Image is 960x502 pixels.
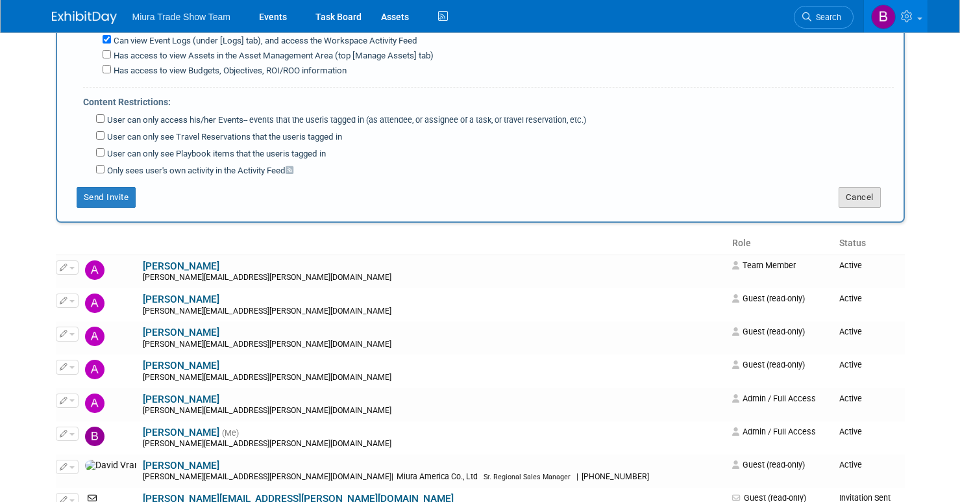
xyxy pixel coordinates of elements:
[834,232,904,255] th: Status
[393,472,482,481] span: Miura America Co., Ltd
[839,327,862,336] span: Active
[111,35,417,47] label: Can view Event Logs (under [Logs] tab), and access the Workspace Activity Feed
[732,394,816,403] span: Admin / Full Access
[839,294,862,303] span: Active
[727,232,834,255] th: Role
[222,429,239,438] span: (Me)
[484,473,571,481] span: Sr. Regional Sales Manager
[143,394,219,405] a: [PERSON_NAME]
[839,394,862,403] span: Active
[143,260,219,272] a: [PERSON_NAME]
[85,360,105,379] img: Anthony Blanco
[105,165,293,177] label: Only sees user's own activity in the Activity Feed
[85,294,105,313] img: alex borishkevich
[105,131,342,144] label: User can only see Travel Reservations that the user is tagged in
[243,115,586,125] span: -- events that the user is tagged in (as attendee, or assignee of a task, or travel reservation, ...
[732,260,796,270] span: Team Member
[143,340,724,350] div: [PERSON_NAME][EMAIL_ADDRESS][PERSON_NAME][DOMAIN_NAME]
[839,260,862,270] span: Active
[143,294,219,305] a: [PERSON_NAME]
[143,373,724,383] div: [PERSON_NAME][EMAIL_ADDRESS][PERSON_NAME][DOMAIN_NAME]
[143,406,724,416] div: [PERSON_NAME][EMAIL_ADDRESS][PERSON_NAME][DOMAIN_NAME]
[871,5,896,29] img: Brittany Jordan
[576,472,578,481] span: |
[839,427,862,436] span: Active
[143,427,219,438] a: [PERSON_NAME]
[143,360,219,371] a: [PERSON_NAME]
[85,394,105,413] img: Ashley Harris
[732,427,816,436] span: Admin / Full Access
[143,439,724,449] div: [PERSON_NAME][EMAIL_ADDRESS][PERSON_NAME][DOMAIN_NAME]
[794,6,854,29] a: Search
[83,88,894,112] div: Content Restrictions:
[839,360,862,370] span: Active
[811,12,841,22] span: Search
[839,187,881,208] button: Cancel
[732,294,805,303] span: Guest (read-only)
[105,148,326,160] label: User can only see Playbook items that the user is tagged in
[839,460,862,470] span: Active
[85,427,105,446] img: Brittany Jordan
[143,460,219,471] a: [PERSON_NAME]
[111,65,347,77] label: Has access to view Budgets, Objectives, ROI/ROO information
[732,360,805,370] span: Guest (read-only)
[143,327,219,338] a: [PERSON_NAME]
[732,327,805,336] span: Guest (read-only)
[143,273,724,283] div: [PERSON_NAME][EMAIL_ADDRESS][PERSON_NAME][DOMAIN_NAME]
[391,472,393,481] span: |
[143,472,724,483] div: [PERSON_NAME][EMAIL_ADDRESS][PERSON_NAME][DOMAIN_NAME]
[143,307,724,317] div: [PERSON_NAME][EMAIL_ADDRESS][PERSON_NAME][DOMAIN_NAME]
[732,460,805,470] span: Guest (read-only)
[85,260,105,280] img: Alec Groff
[578,472,653,481] span: [PHONE_NUMBER]
[77,187,136,208] button: Send Invite
[111,50,434,62] label: Has access to view Assets in the Asset Management Area (top [Manage Assets] tab)
[85,327,105,346] img: Amy Cochran
[132,12,230,22] span: Miura Trade Show Team
[85,460,136,471] img: David Vrana
[52,11,117,24] img: ExhibitDay
[105,114,586,127] label: User can only access his/her Events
